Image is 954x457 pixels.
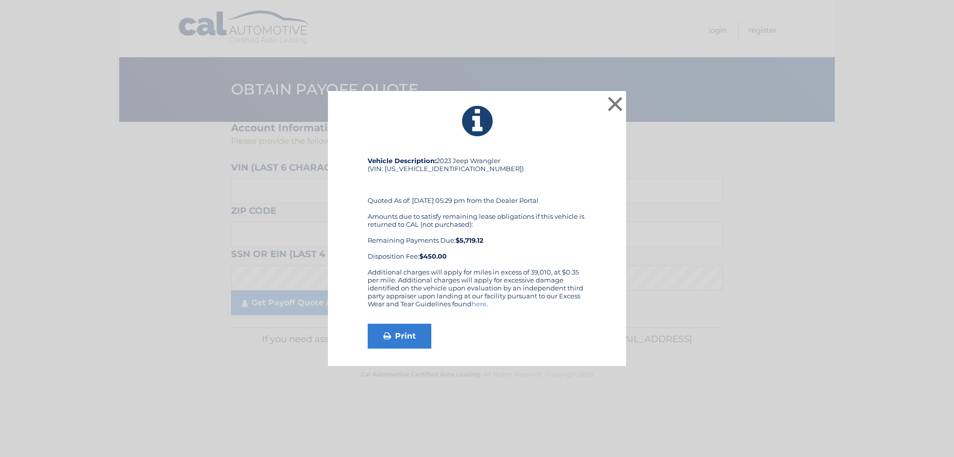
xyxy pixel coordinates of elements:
strong: $450.00 [419,252,447,260]
b: $5,719.12 [456,236,483,244]
a: Print [368,324,431,349]
div: Additional charges will apply for miles in excess of 39,010, at $0.35 per mile. Additional charge... [368,268,586,316]
a: here [472,300,486,308]
div: 2023 Jeep Wrangler (VIN: [US_VEHICLE_IDENTIFICATION_NUMBER]) Quoted As of: [DATE] 05:29 pm from t... [368,157,586,268]
button: × [605,94,625,114]
div: Amounts due to satisfy remaining lease obligations if this vehicle is returned to CAL (not purcha... [368,212,586,260]
strong: Vehicle Description: [368,157,436,165]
